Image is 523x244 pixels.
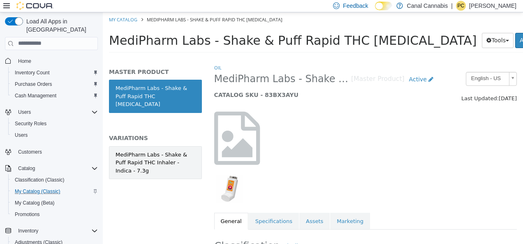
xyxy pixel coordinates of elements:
button: Security Roles [8,118,101,129]
small: [Master Product] [248,64,302,70]
span: Cash Management [15,92,56,99]
a: Security Roles [12,119,50,129]
span: Load All Apps in [GEOGRAPHIC_DATA] [23,17,98,34]
a: Add new variation [412,21,474,36]
h5: VARIATIONS [6,122,99,129]
a: MediPharm Labs - Shake & Puff Rapid THC [MEDICAL_DATA] [6,67,99,101]
a: Promotions [12,209,43,219]
button: My Catalog (Classic) [8,186,101,197]
p: | [451,1,453,11]
span: Home [15,56,98,66]
input: Dark Mode [375,2,392,10]
button: Catalog [15,163,38,173]
div: Patrick Ciantar [456,1,466,11]
span: English - US [363,60,403,73]
span: Classification (Classic) [15,177,65,183]
span: Catalog [15,163,98,173]
img: Cova [16,2,53,10]
span: Purchase Orders [15,81,52,87]
button: Cash Management [8,90,101,101]
span: My Catalog (Beta) [12,198,98,208]
span: Home [18,58,31,64]
a: Marketing [227,200,267,218]
span: Security Roles [12,119,98,129]
span: My Catalog (Classic) [12,186,98,196]
span: My Catalog (Classic) [15,188,60,195]
h2: Classification [112,226,414,242]
button: Edit [177,226,202,242]
button: Inventory [15,226,42,236]
span: MediPharm Labs - Shake & Puff Rapid THC [MEDICAL_DATA] [6,21,374,35]
span: Promotions [12,209,98,219]
span: Feedback [343,2,368,10]
span: Catalog [18,165,35,172]
a: Customers [15,147,45,157]
span: Dark Mode [375,10,375,11]
a: Cash Management [12,91,60,101]
span: Inventory [18,228,38,234]
a: Home [15,56,35,66]
a: Inventory Count [12,68,53,78]
span: Customers [18,149,42,155]
span: PC [458,1,465,11]
p: [PERSON_NAME] [469,1,516,11]
span: Cash Management [12,91,98,101]
span: MediPharm Labs - Shake & Puff Rapid THC [MEDICAL_DATA] [44,4,180,10]
a: English - US [363,60,414,74]
span: Users [15,107,98,117]
button: Home [2,55,101,67]
span: Customers [15,147,98,157]
button: Inventory [2,225,101,237]
button: Users [8,129,101,141]
span: Purchase Orders [12,79,98,89]
p: Canal Cannabis [407,1,448,11]
a: Classification (Classic) [12,175,68,185]
button: Classification (Classic) [8,174,101,186]
button: Catalog [2,163,101,174]
a: Oil [111,52,119,58]
span: Security Roles [15,120,46,127]
span: MediPharm Labs - Shake & Puff Rapid THC [MEDICAL_DATA] [111,60,249,73]
a: My Catalog [6,4,35,10]
a: Users [12,130,31,140]
button: Promotions [8,209,101,220]
button: Users [2,106,101,118]
span: Users [18,109,31,115]
button: Tools [379,21,411,36]
a: My Catalog (Beta) [12,198,58,208]
span: Inventory Count [15,69,50,76]
span: Active [306,64,324,70]
span: Promotions [15,211,40,218]
a: General [111,200,146,218]
a: Assets [197,200,227,218]
div: MediPharm Labs - Shake & Puff Rapid THC Inhaler - Indica - 7.3g [13,138,93,163]
button: Purchase Orders [8,78,101,90]
a: My Catalog (Classic) [12,186,64,196]
h5: MASTER PRODUCT [6,56,99,63]
span: [DATE] [396,83,414,89]
span: Classification (Classic) [12,175,98,185]
h5: CATALOG SKU - 83BX3AYU [111,79,336,86]
button: My Catalog (Beta) [8,197,101,209]
a: Purchase Orders [12,79,56,89]
span: Last Updated: [359,83,396,89]
button: Users [15,107,34,117]
span: Users [15,132,28,138]
button: Inventory Count [8,67,101,78]
span: Inventory [15,226,98,236]
span: My Catalog (Beta) [15,200,55,206]
a: Specifications [146,200,196,218]
span: Users [12,130,98,140]
button: Customers [2,146,101,158]
span: Inventory Count [12,68,98,78]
